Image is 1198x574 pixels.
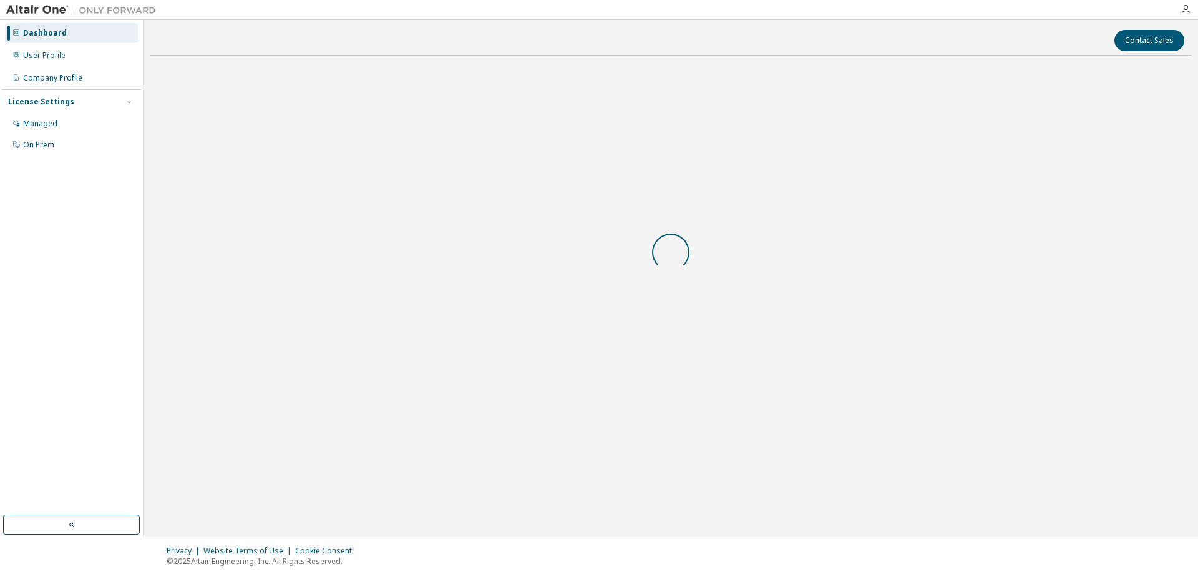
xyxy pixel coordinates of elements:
div: Dashboard [23,28,67,38]
div: Company Profile [23,73,82,83]
div: Managed [23,119,57,129]
div: Privacy [167,546,203,556]
div: User Profile [23,51,66,61]
div: On Prem [23,140,54,150]
div: License Settings [8,97,74,107]
img: Altair One [6,4,162,16]
button: Contact Sales [1114,30,1184,51]
p: © 2025 Altair Engineering, Inc. All Rights Reserved. [167,556,359,567]
div: Cookie Consent [295,546,359,556]
div: Website Terms of Use [203,546,295,556]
